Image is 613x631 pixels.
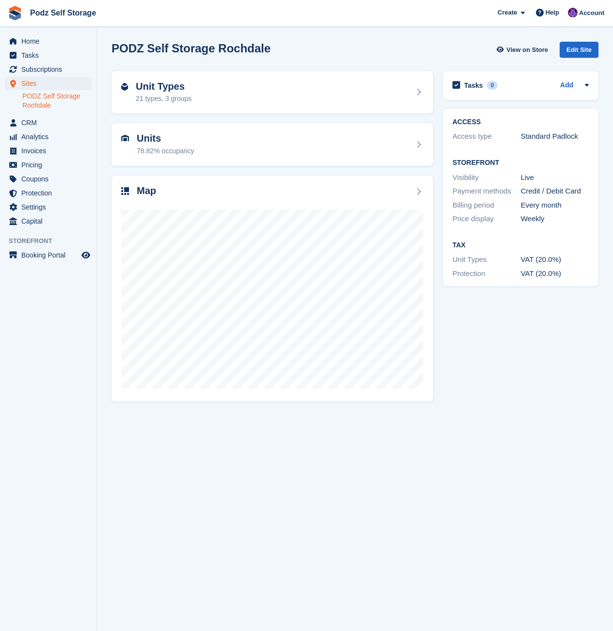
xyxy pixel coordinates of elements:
[26,5,100,21] a: Podz Self Storage
[136,81,192,92] h2: Unit Types
[21,34,80,48] span: Home
[452,131,521,142] div: Access type
[452,200,521,211] div: Billing period
[521,213,589,225] div: Weekly
[21,172,80,186] span: Coupons
[21,116,80,129] span: CRM
[5,77,92,90] a: menu
[452,254,521,265] div: Unit Types
[464,81,483,90] h2: Tasks
[22,92,92,110] a: PODZ Self Storage Rochdale
[5,130,92,144] a: menu
[5,63,92,76] a: menu
[21,144,80,158] span: Invoices
[5,214,92,228] a: menu
[521,254,589,265] div: VAT (20.0%)
[452,268,521,279] div: Protection
[21,130,80,144] span: Analytics
[5,158,92,172] a: menu
[21,248,80,262] span: Booking Portal
[487,81,498,90] div: 0
[21,200,80,214] span: Settings
[560,42,598,62] a: Edit Site
[521,200,589,211] div: Every month
[9,236,97,246] span: Storefront
[452,242,589,249] h2: Tax
[521,131,589,142] div: Standard Padlock
[8,6,22,20] img: stora-icon-8386f47178a22dfd0bd8f6a31ec36ba5ce8667c1dd55bd0f319d3a0aa187defe.svg
[568,8,578,17] img: Jawed Chowdhary
[5,200,92,214] a: menu
[5,34,92,48] a: menu
[452,159,589,167] h2: Storefront
[5,49,92,62] a: menu
[560,80,573,91] a: Add
[137,185,156,196] h2: Map
[5,116,92,129] a: menu
[136,94,192,104] div: 21 types, 3 groups
[21,49,80,62] span: Tasks
[546,8,559,17] span: Help
[21,214,80,228] span: Capital
[121,187,129,195] img: map-icn-33ee37083ee616e46c38cad1a60f524a97daa1e2b2c8c0bc3eb3415660979fc1.svg
[21,158,80,172] span: Pricing
[452,118,589,126] h2: ACCESS
[21,63,80,76] span: Subscriptions
[5,248,92,262] a: menu
[121,83,128,91] img: unit-type-icn-2b2737a686de81e16bb02015468b77c625bbabd49415b5ef34ead5e3b44a266d.svg
[21,186,80,200] span: Protection
[5,144,92,158] a: menu
[112,176,433,402] a: Map
[452,172,521,183] div: Visibility
[5,186,92,200] a: menu
[137,146,194,156] div: 78.82% occupancy
[579,8,604,18] span: Account
[121,135,129,142] img: unit-icn-7be61d7bf1b0ce9d3e12c5938cc71ed9869f7b940bace4675aadf7bd6d80202e.svg
[21,77,80,90] span: Sites
[112,123,433,166] a: Units 78.82% occupancy
[495,42,552,58] a: View on Store
[112,71,433,114] a: Unit Types 21 types, 3 groups
[137,133,194,144] h2: Units
[5,172,92,186] a: menu
[521,172,589,183] div: Live
[560,42,598,58] div: Edit Site
[521,186,589,197] div: Credit / Debit Card
[521,268,589,279] div: VAT (20.0%)
[452,213,521,225] div: Price display
[80,249,92,261] a: Preview store
[112,42,271,55] h2: PODZ Self Storage Rochdale
[506,45,548,55] span: View on Store
[498,8,517,17] span: Create
[452,186,521,197] div: Payment methods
